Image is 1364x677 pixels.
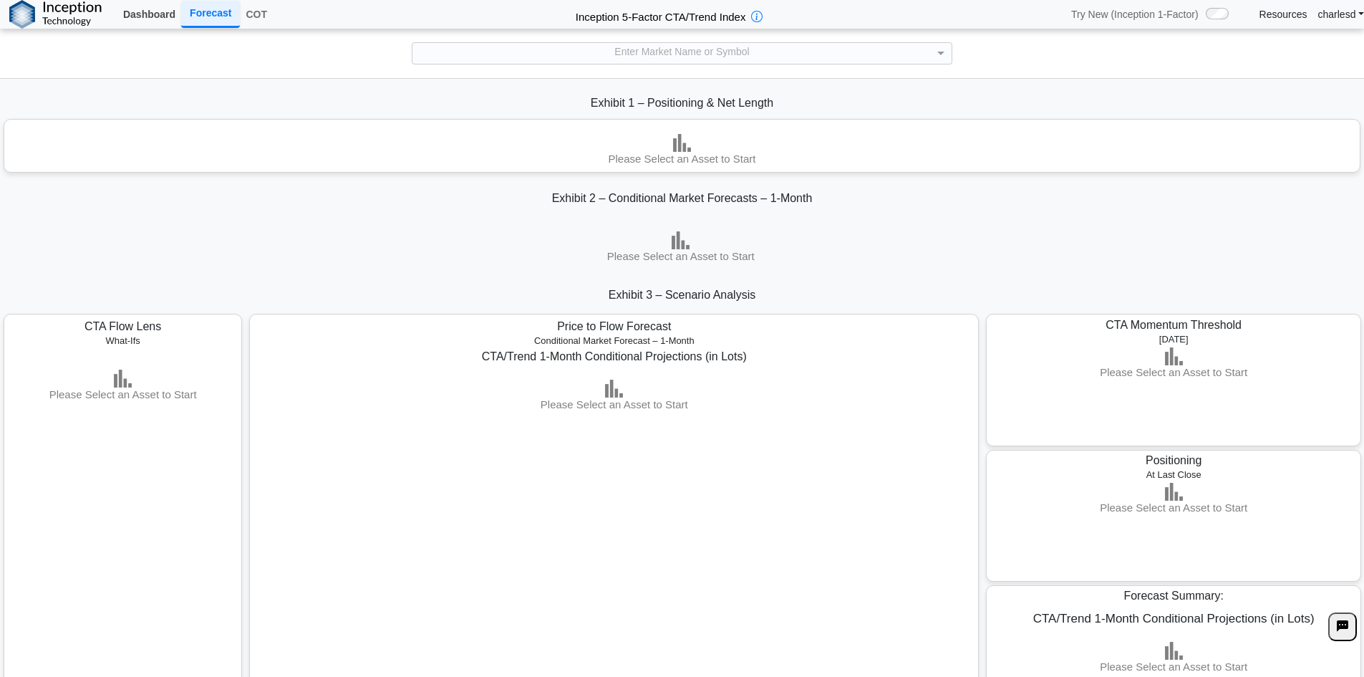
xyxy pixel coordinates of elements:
[1106,319,1242,331] span: CTA Momentum Threshold
[1165,483,1183,501] img: bar-chart.png
[992,334,1355,345] h5: [DATE]
[1318,8,1364,21] a: charlesd
[18,388,228,402] h3: Please Select an Asset to Start
[673,134,691,152] img: bar-chart.png
[412,43,951,63] div: Enter Market Name or Symbol
[482,350,747,362] span: CTA/Trend 1-Month Conditional Projections (in Lots)
[1033,612,1315,625] span: CTA/Trend 1-Month Conditional Projections (in Lots)
[454,249,908,264] h3: Please Select an Asset to Start
[672,231,690,249] img: bar-chart.png
[990,660,1356,674] h3: Please Select an Asset to Start
[1259,8,1307,21] a: Resources
[1082,365,1265,380] h3: Please Select an Asset to Start
[114,370,132,388] img: bar-chart.png
[605,380,623,398] img: bar-chart.png
[181,1,240,27] a: Forecast
[84,320,161,332] span: CTA Flow Lens
[990,501,1357,515] h3: Please Select an Asset to Start
[4,152,1360,166] h3: Please Select an Asset to Start
[609,289,755,301] span: Exhibit 3 – Scenario Analysis
[552,192,813,204] span: Exhibit 2 – Conditional Market Forecasts – 1-Month
[557,320,671,332] span: Price to Flow Forecast
[261,335,968,347] h5: Conditional Market Forecast – 1-Month
[1123,590,1224,602] span: Forecast Summary:
[240,2,273,27] a: COT
[1165,642,1183,660] img: bar-chart.png
[570,4,752,24] h2: Inception 5-Factor CTA/Trend Index
[19,335,226,347] h5: What-Ifs
[117,2,181,27] a: Dashboard
[591,97,773,109] span: Exhibit 1 – Positioning & Net Length
[257,398,972,412] h3: Please Select an Asset to Start
[1165,347,1183,365] img: bar-chart.png
[1071,8,1199,21] span: Try New (Inception 1-Factor)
